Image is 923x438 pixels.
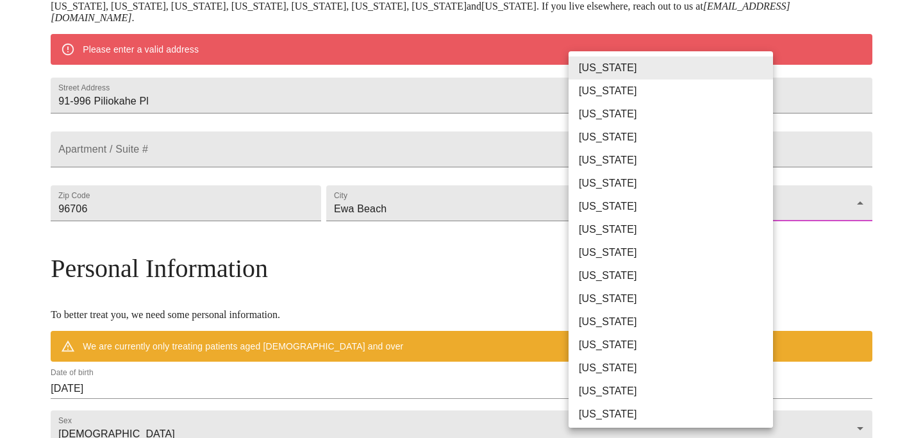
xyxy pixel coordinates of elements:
[569,357,773,380] li: [US_STATE]
[569,149,773,172] li: [US_STATE]
[569,126,773,149] li: [US_STATE]
[569,403,773,426] li: [US_STATE]
[569,380,773,403] li: [US_STATE]
[569,310,773,333] li: [US_STATE]
[569,287,773,310] li: [US_STATE]
[569,218,773,241] li: [US_STATE]
[569,103,773,126] li: [US_STATE]
[569,241,773,264] li: [US_STATE]
[569,172,773,195] li: [US_STATE]
[569,80,773,103] li: [US_STATE]
[569,56,773,80] li: [US_STATE]
[569,264,773,287] li: [US_STATE]
[569,333,773,357] li: [US_STATE]
[569,195,773,218] li: [US_STATE]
